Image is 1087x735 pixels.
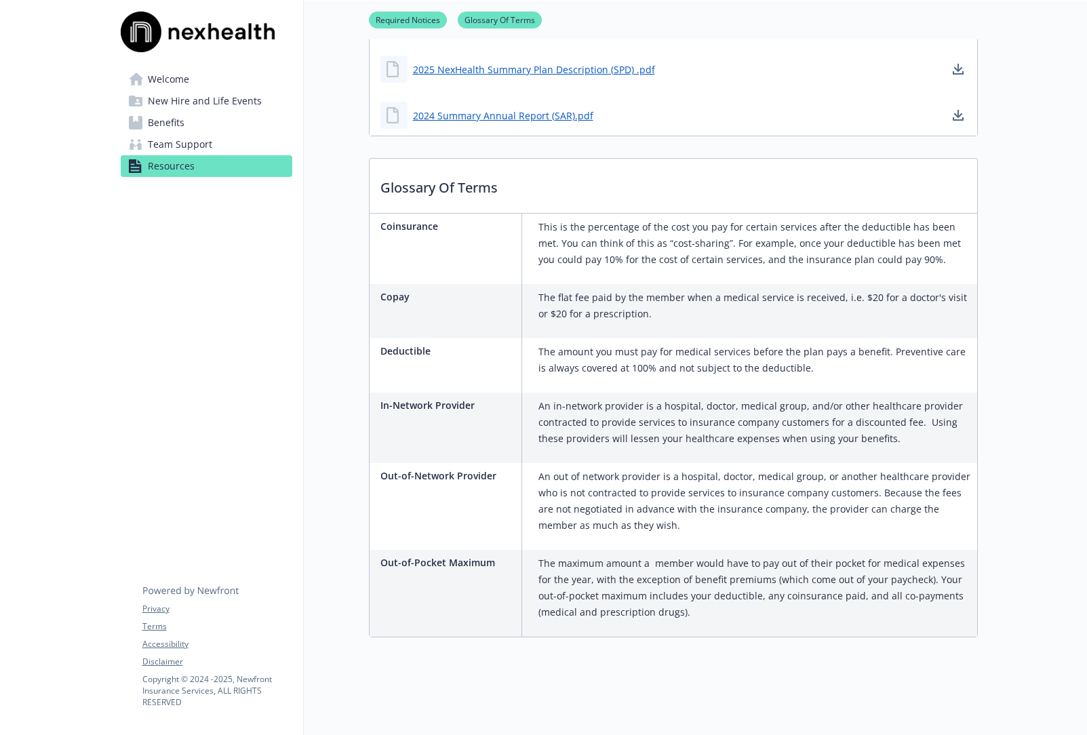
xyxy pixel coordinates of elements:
span: New Hire and Life Events [148,90,262,112]
a: Required Notices [369,13,447,26]
p: Glossary Of Terms [370,159,977,209]
a: Disclaimer [142,656,292,668]
a: 2024 Summary Annual Report (SAR).pdf [413,108,593,123]
a: Glossary Of Terms [458,13,542,26]
p: An in-network provider is a hospital, doctor, medical group, and/or other healthcare provider con... [538,398,972,447]
span: Welcome [148,68,189,90]
p: Deductible [380,344,516,358]
a: Benefits [121,112,292,134]
p: In-Network Provider [380,398,516,412]
p: This is the percentage of the cost you pay for certain services after the deductible has been met... [538,219,972,268]
a: Terms [142,620,292,633]
a: download document [950,107,966,123]
p: The amount you must pay for medical services before the plan pays a benefit. Preventive care is a... [538,344,972,376]
span: Resources [148,155,195,177]
span: Benefits [148,112,184,134]
p: The flat fee paid by the member when a medical service is received, i.e. $20 for a doctor's visit... [538,290,972,322]
a: Accessibility [142,638,292,650]
p: An out of network provider is a hospital, doctor, medical group, or another healthcare provider w... [538,469,972,534]
p: Copay [380,290,516,304]
a: Welcome [121,68,292,90]
p: The maximum amount a member would have to pay out of their pocket for medical expenses for the ye... [538,555,972,620]
p: Out-of-Network Provider [380,469,516,483]
a: download document [950,61,966,77]
a: Resources [121,155,292,177]
a: Privacy [142,603,292,615]
a: Team Support [121,134,292,155]
p: Out-of-Pocket Maximum [380,555,516,570]
p: Coinsurance [380,219,516,233]
a: New Hire and Life Events [121,90,292,112]
a: 2025 NexHealth Summary Plan Description (SPD) .pdf [413,62,655,77]
span: Team Support [148,134,212,155]
p: Copyright © 2024 - 2025 , Newfront Insurance Services, ALL RIGHTS RESERVED [142,673,292,708]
